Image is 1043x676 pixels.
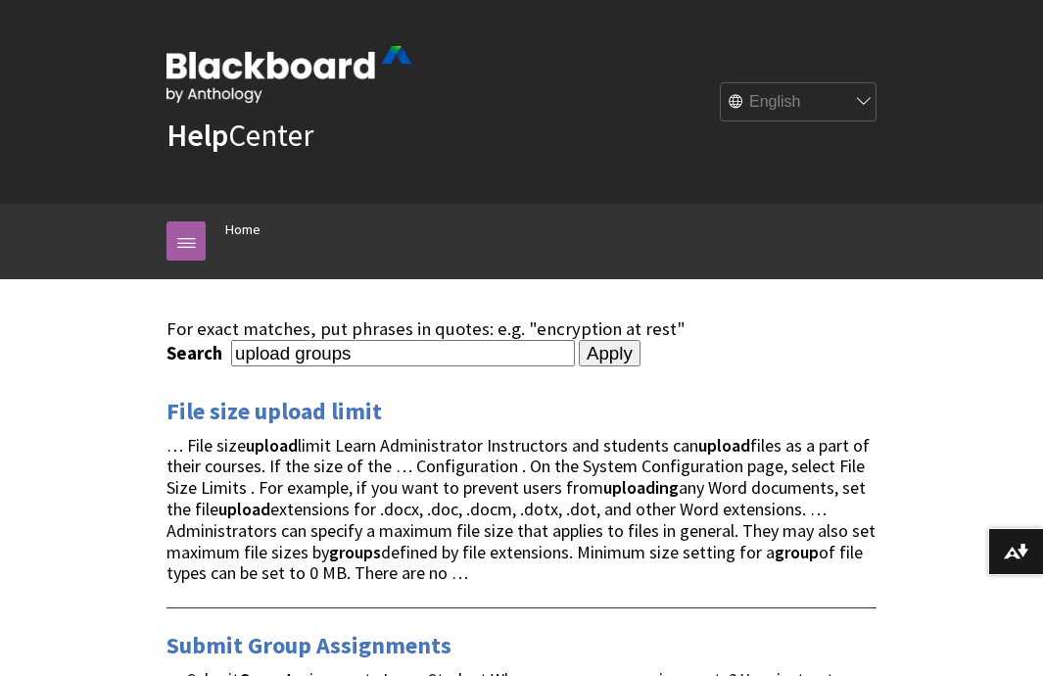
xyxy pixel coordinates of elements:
[329,541,381,563] strong: groups
[721,82,877,121] select: Site Language Selector
[166,318,877,340] div: For exact matches, put phrases in quotes: e.g. "encryption at rest"
[166,46,411,103] img: Blackboard by Anthology
[166,116,313,155] a: HelpCenter
[698,434,750,457] strong: upload
[579,340,640,367] input: Apply
[166,396,382,427] a: File size upload limit
[166,342,227,364] label: Search
[775,541,819,563] strong: group
[166,434,876,585] span: … File size limit Learn Administrator Instructors and students can files as a part of their cours...
[166,116,228,155] strong: Help
[218,498,270,520] strong: upload
[246,434,298,457] strong: upload
[166,630,451,661] a: Submit Group Assignments
[603,476,679,499] strong: uploading
[225,217,261,242] a: Home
